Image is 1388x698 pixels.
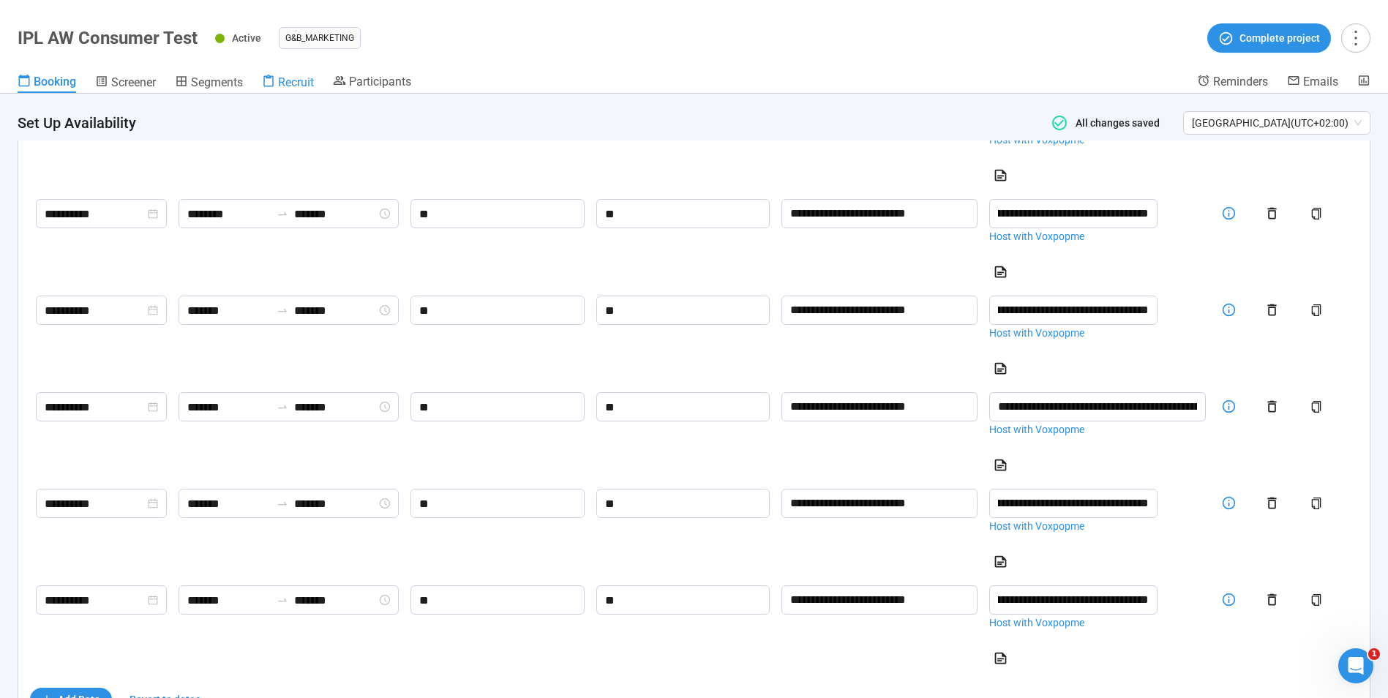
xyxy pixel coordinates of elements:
span: copy [1310,594,1322,606]
span: Emails [1303,75,1338,89]
span: swap-right [277,594,288,606]
a: Host with Voxpopme [989,228,1206,244]
a: Host with Voxpopme [989,421,1206,438]
span: Booking [34,75,76,89]
a: Recruit [262,74,314,93]
span: swap-right [277,304,288,316]
a: Emails [1287,74,1338,91]
span: Complete project [1239,30,1320,46]
span: to [277,498,288,509]
button: more [1341,23,1370,53]
span: swap-right [277,208,288,219]
span: to [277,594,288,606]
button: Complete project [1207,23,1331,53]
a: Host with Voxpopme [989,325,1206,341]
span: Segments [191,75,243,89]
a: Reminders [1197,74,1268,91]
span: to [277,304,288,316]
button: copy [1305,395,1328,419]
span: swap-right [277,498,288,509]
span: [GEOGRAPHIC_DATA] ( UTC+02:00 ) [1192,112,1362,134]
span: All changes saved [1068,117,1160,129]
span: Screener [111,75,156,89]
span: copy [1310,401,1322,413]
span: 1 [1368,648,1380,660]
h4: Set Up Availability [18,113,1030,133]
span: Reminders [1213,75,1268,89]
a: Participants [333,74,411,91]
button: copy [1305,299,1328,322]
span: Active [232,32,261,44]
a: Segments [175,74,243,93]
span: copy [1310,304,1322,316]
span: to [277,208,288,219]
span: Recruit [278,75,314,89]
iframe: Intercom live chat [1338,648,1373,683]
span: more [1346,28,1365,48]
span: Participants [349,75,411,89]
button: copy [1305,588,1328,612]
span: copy [1310,208,1322,219]
span: to [277,401,288,413]
a: Booking [18,74,76,93]
span: copy [1310,498,1322,509]
h1: IPL AW Consumer Test [18,28,198,48]
a: Host with Voxpopme [989,615,1206,631]
span: swap-right [277,401,288,413]
a: Host with Voxpopme [989,518,1206,534]
a: Screener [95,74,156,93]
button: copy [1305,202,1328,225]
button: copy [1305,492,1328,515]
span: G&B_MARKETING [285,31,354,45]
